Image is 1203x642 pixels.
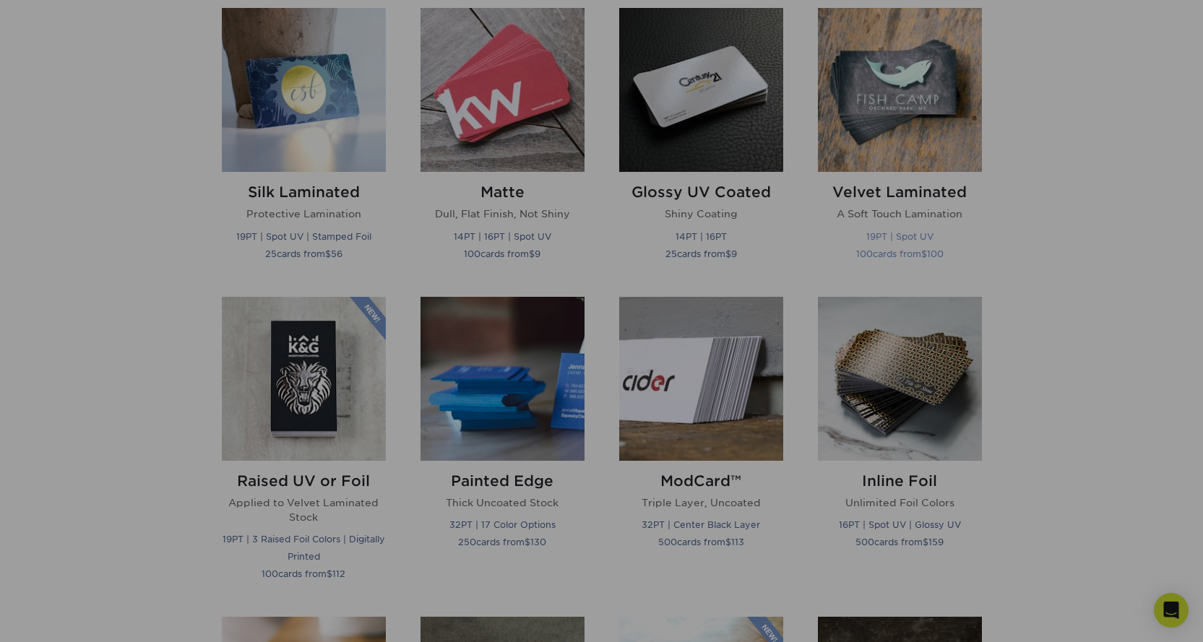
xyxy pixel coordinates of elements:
[421,8,585,279] a: Matte Business Cards Matte Dull, Flat Finish, Not Shiny 14PT | 16PT | Spot UV 100cards from$9
[856,248,944,259] small: cards from
[535,248,540,259] span: 9
[619,8,783,172] img: Glossy UV Coated Business Cards
[921,248,927,259] span: $
[223,534,385,562] small: 19PT | 3 Raised Foil Colors | Digitally Printed
[676,231,727,242] small: 14PT | 16PT
[856,248,873,259] span: 100
[421,495,585,510] p: Thick Uncoated Stock
[725,537,731,547] span: $
[928,537,944,547] span: 159
[818,297,982,461] img: Inline Foil Business Cards
[464,248,540,259] small: cards from
[421,297,585,600] a: Painted Edge Business Cards Painted Edge Thick Uncoated Stock 32PT | 17 Color Options 250cards fr...
[331,248,342,259] span: 56
[658,537,677,547] span: 500
[464,248,480,259] span: 100
[619,495,783,510] p: Triple Layer, Uncoated
[421,183,585,201] h2: Matte
[818,297,982,600] a: Inline Foil Business Cards Inline Foil Unlimited Foil Colors 16PT | Spot UV | Glossy UV 500cards ...
[658,537,744,547] small: cards from
[665,248,677,259] span: 25
[449,519,556,530] small: 32PT | 17 Color Options
[866,231,933,242] small: 19PT | Spot UV
[332,568,345,579] span: 112
[525,537,530,547] span: $
[327,568,332,579] span: $
[619,8,783,279] a: Glossy UV Coated Business Cards Glossy UV Coated Shiny Coating 14PT | 16PT 25cards from$9
[818,183,982,201] h2: Velvet Laminated
[222,472,386,490] h2: Raised UV or Foil
[222,8,386,279] a: Silk Laminated Business Cards Silk Laminated Protective Lamination 19PT | Spot UV | Stamped Foil ...
[265,248,342,259] small: cards from
[530,537,546,547] span: 130
[818,8,982,172] img: Velvet Laminated Business Cards
[262,568,345,579] small: cards from
[222,297,386,461] img: Raised UV or Foil Business Cards
[454,231,551,242] small: 14PT | 16PT | Spot UV
[421,207,585,221] p: Dull, Flat Finish, Not Shiny
[262,568,278,579] span: 100
[222,297,386,600] a: Raised UV or Foil Business Cards Raised UV or Foil Applied to Velvet Laminated Stock 19PT | 3 Rai...
[818,8,982,279] a: Velvet Laminated Business Cards Velvet Laminated A Soft Touch Lamination 19PT | Spot UV 100cards ...
[529,248,535,259] span: $
[818,495,982,510] p: Unlimited Foil Colors
[222,8,386,172] img: Silk Laminated Business Cards
[855,537,944,547] small: cards from
[222,183,386,201] h2: Silk Laminated
[665,248,737,259] small: cards from
[265,248,277,259] span: 25
[725,248,731,259] span: $
[458,537,476,547] span: 250
[731,537,744,547] span: 113
[222,207,386,221] p: Protective Lamination
[855,537,874,547] span: 500
[619,297,783,600] a: ModCard™ Business Cards ModCard™ Triple Layer, Uncoated 32PT | Center Black Layer 500cards from$113
[619,297,783,461] img: ModCard™ Business Cards
[421,297,585,461] img: Painted Edge Business Cards
[236,231,371,242] small: 19PT | Spot UV | Stamped Foil
[923,537,928,547] span: $
[222,495,386,525] p: Applied to Velvet Laminated Stock
[818,472,982,490] h2: Inline Foil
[1154,593,1189,628] div: Open Intercom Messenger
[619,472,783,490] h2: ModCard™
[731,248,737,259] span: 9
[818,207,982,221] p: A Soft Touch Lamination
[927,248,944,259] span: 100
[421,472,585,490] h2: Painted Edge
[458,537,546,547] small: cards from
[839,519,961,530] small: 16PT | Spot UV | Glossy UV
[350,297,386,340] img: New Product
[619,207,783,221] p: Shiny Coating
[619,183,783,201] h2: Glossy UV Coated
[421,8,585,172] img: Matte Business Cards
[325,248,331,259] span: $
[642,519,760,530] small: 32PT | Center Black Layer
